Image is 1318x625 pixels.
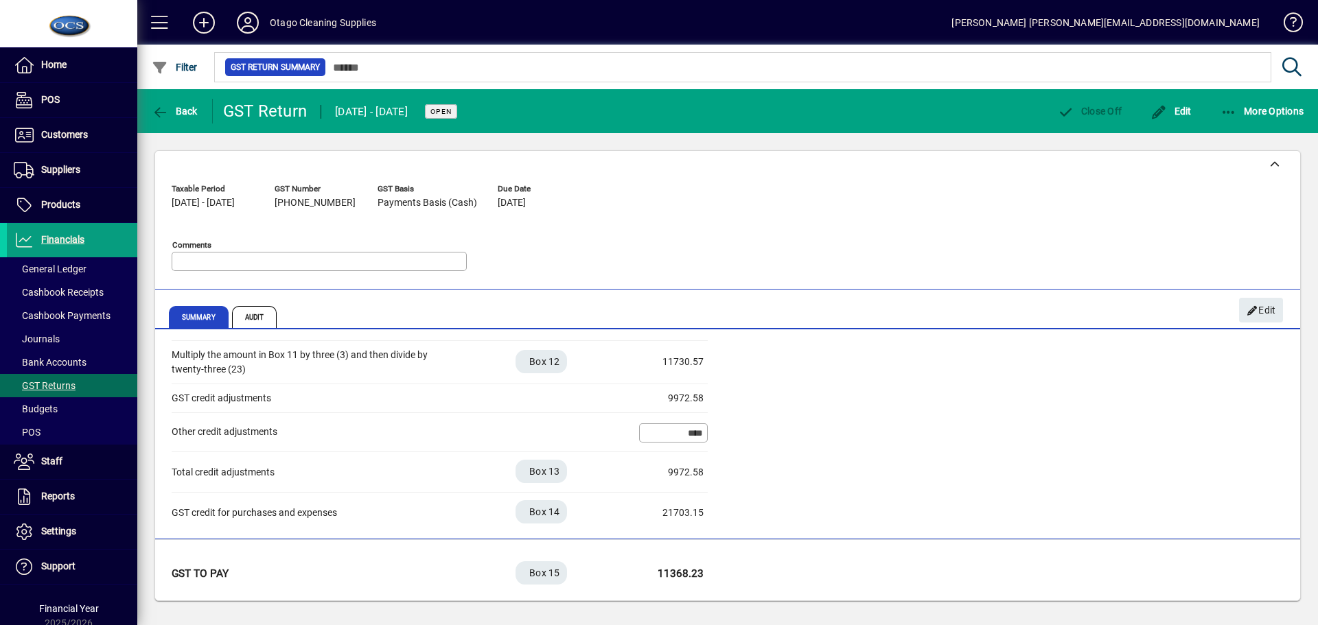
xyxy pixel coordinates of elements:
span: Edit [1247,299,1276,322]
a: Home [7,48,137,82]
span: Customers [41,129,88,140]
span: GST Number [275,185,357,193]
button: Edit [1239,298,1283,322]
a: Bank Accounts [7,351,137,374]
span: POS [14,427,41,438]
a: Knowledge Base [1273,3,1301,47]
span: Due Date [498,185,580,193]
span: Payments Basis (Cash) [378,198,477,209]
app-page-header-button: Back [137,99,213,123]
div: GST credit for purchases and expenses [172,506,446,520]
div: [PERSON_NAME] [PERSON_NAME][EMAIL_ADDRESS][DOMAIN_NAME] [951,12,1260,34]
a: General Ledger [7,257,137,281]
span: Audit [232,306,277,328]
div: 9972.58 [635,391,704,405]
span: General Ledger [14,263,86,274]
div: [DATE] - [DATE] [335,101,408,123]
span: Back [152,106,198,117]
span: Cashbook Receipts [14,287,104,298]
div: GST Return [223,100,308,122]
span: Box 14 [529,505,560,519]
span: Box 12 [529,355,560,368]
span: Suppliers [41,164,80,175]
span: Settings [41,526,76,536]
button: Profile [226,10,270,35]
span: Products [41,199,80,210]
span: Filter [152,62,198,73]
a: Suppliers [7,153,137,187]
div: Total credit adjustments [172,465,446,480]
a: Journals [7,327,137,351]
span: GST Returns [14,380,76,391]
a: Cashbook Receipts [7,281,137,304]
div: Multiply the amount in Box 11 by three (3) and then divide by twenty-three (23) [172,348,446,377]
span: Taxable Period [172,185,254,193]
span: Cashbook Payments [14,310,111,321]
span: Staff [41,456,62,467]
span: Financial Year [39,603,99,614]
span: Support [41,561,76,571]
span: Edit [1151,106,1192,117]
a: Customers [7,118,137,152]
button: More Options [1217,99,1308,123]
button: Back [148,99,201,123]
span: Close Off [1057,106,1122,117]
span: Box 13 [529,464,560,478]
button: Close Off [1054,99,1125,123]
a: POS [7,421,137,444]
div: 11730.57 [635,355,704,369]
span: Summary [169,306,229,328]
span: Box 15 [529,566,560,580]
span: Budgets [14,403,58,414]
span: Journals [14,333,60,344]
div: GST To pay [172,566,446,582]
a: Budgets [7,397,137,421]
span: [PHONE_NUMBER] [275,198,356,209]
span: Home [41,59,67,70]
span: [DATE] - [DATE] [172,198,235,209]
span: Financials [41,234,84,245]
button: Add [182,10,226,35]
a: Support [7,550,137,584]
span: Reports [41,491,75,502]
span: Bank Accounts [14,357,86,368]
div: Otago Cleaning Supplies [270,12,376,34]
button: Edit [1147,99,1195,123]
span: POS [41,94,60,105]
span: More Options [1221,106,1304,117]
a: POS [7,83,137,117]
span: GST Return Summary [231,60,320,74]
span: GST Basis [378,185,477,193]
button: Filter [148,55,201,80]
div: 9972.58 [635,465,704,480]
span: [DATE] [498,198,526,209]
div: 21703.15 [635,506,704,520]
a: Staff [7,445,137,479]
a: Reports [7,480,137,514]
div: GST credit adjustments [172,391,446,405]
div: 11368.23 [635,566,704,582]
span: Open [430,107,452,116]
a: Settings [7,515,137,549]
a: Products [7,188,137,222]
a: Cashbook Payments [7,304,137,327]
mat-label: Comments [172,240,211,250]
a: GST Returns [7,374,137,397]
div: Other credit adjustments [172,425,446,439]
